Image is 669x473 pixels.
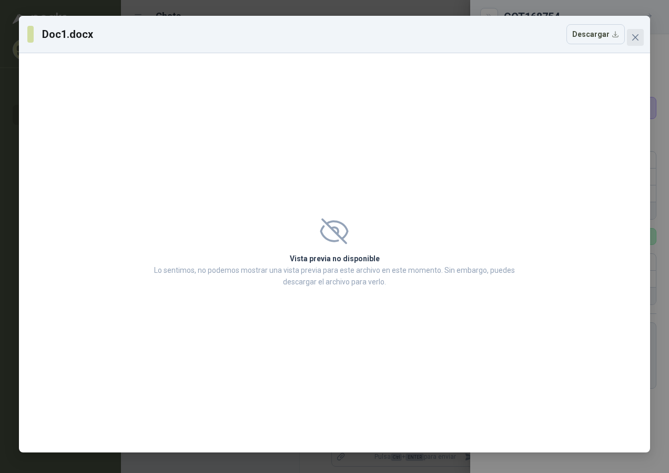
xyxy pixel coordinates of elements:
[42,26,95,42] h3: Doc1.docx
[151,264,518,288] p: Lo sentimos, no podemos mostrar una vista previa para este archivo en este momento. Sin embargo, ...
[627,29,644,46] button: Close
[151,253,518,264] h2: Vista previa no disponible
[566,24,625,44] button: Descargar
[631,33,640,42] span: close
